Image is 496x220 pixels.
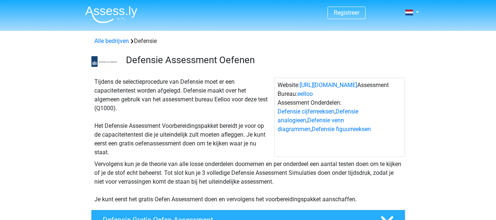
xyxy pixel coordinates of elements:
img: Assessly [85,6,137,23]
h3: Defensie Assessment Oefenen [126,54,399,66]
a: Registreer [334,9,359,16]
div: Website: Assessment Bureau: Assessment Onderdelen: , , , [274,77,405,157]
a: Defensie analogieen [278,108,358,124]
a: eelloo [297,90,313,97]
a: Defensie venn diagrammen [278,117,344,133]
a: Defensie figuurreeksen [312,126,371,133]
div: Vervolgens kun je de theorie van alle losse onderdelen doornemen en per onderdeel een aantal test... [91,160,405,204]
div: Defensie [91,37,405,46]
a: Defensie cijferreeksen [278,108,334,115]
div: Tijdens de selectieprocedure van Defensie moet er een capaciteitentest worden afgelegd. Defensie ... [91,77,274,157]
a: [URL][DOMAIN_NAME] [300,82,357,89]
a: Alle bedrijven [94,37,129,44]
